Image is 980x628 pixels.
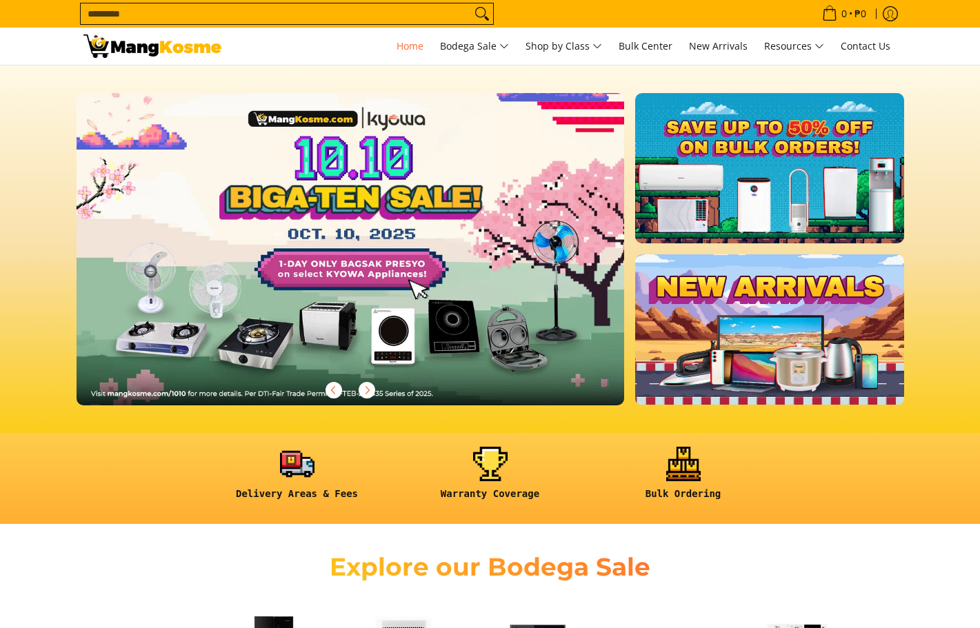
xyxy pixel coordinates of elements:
[352,375,382,405] button: Next
[83,34,221,58] img: Mang Kosme: Your Home Appliances Warehouse Sale Partner!
[208,447,387,511] a: <h6><strong>Delivery Areas & Fees</strong></h6>
[433,28,516,65] a: Bodega Sale
[397,39,423,52] span: Home
[689,39,748,52] span: New Arrivals
[526,38,602,55] span: Shop by Class
[440,38,509,55] span: Bodega Sale
[290,551,690,583] h2: Explore our Bodega Sale
[594,447,773,511] a: <h6><strong>Bulk Ordering</strong></h6>
[401,447,580,511] a: <h6><strong>Warranty Coverage</strong></h6>
[77,93,669,427] a: More
[764,38,824,55] span: Resources
[612,28,679,65] a: Bulk Center
[757,28,831,65] a: Resources
[682,28,754,65] a: New Arrivals
[841,39,890,52] span: Contact Us
[834,28,897,65] a: Contact Us
[319,375,349,405] button: Previous
[619,39,672,52] span: Bulk Center
[519,28,609,65] a: Shop by Class
[390,28,430,65] a: Home
[818,6,870,21] span: •
[852,9,868,19] span: ₱0
[471,3,493,24] button: Search
[235,28,897,65] nav: Main Menu
[839,9,849,19] span: 0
